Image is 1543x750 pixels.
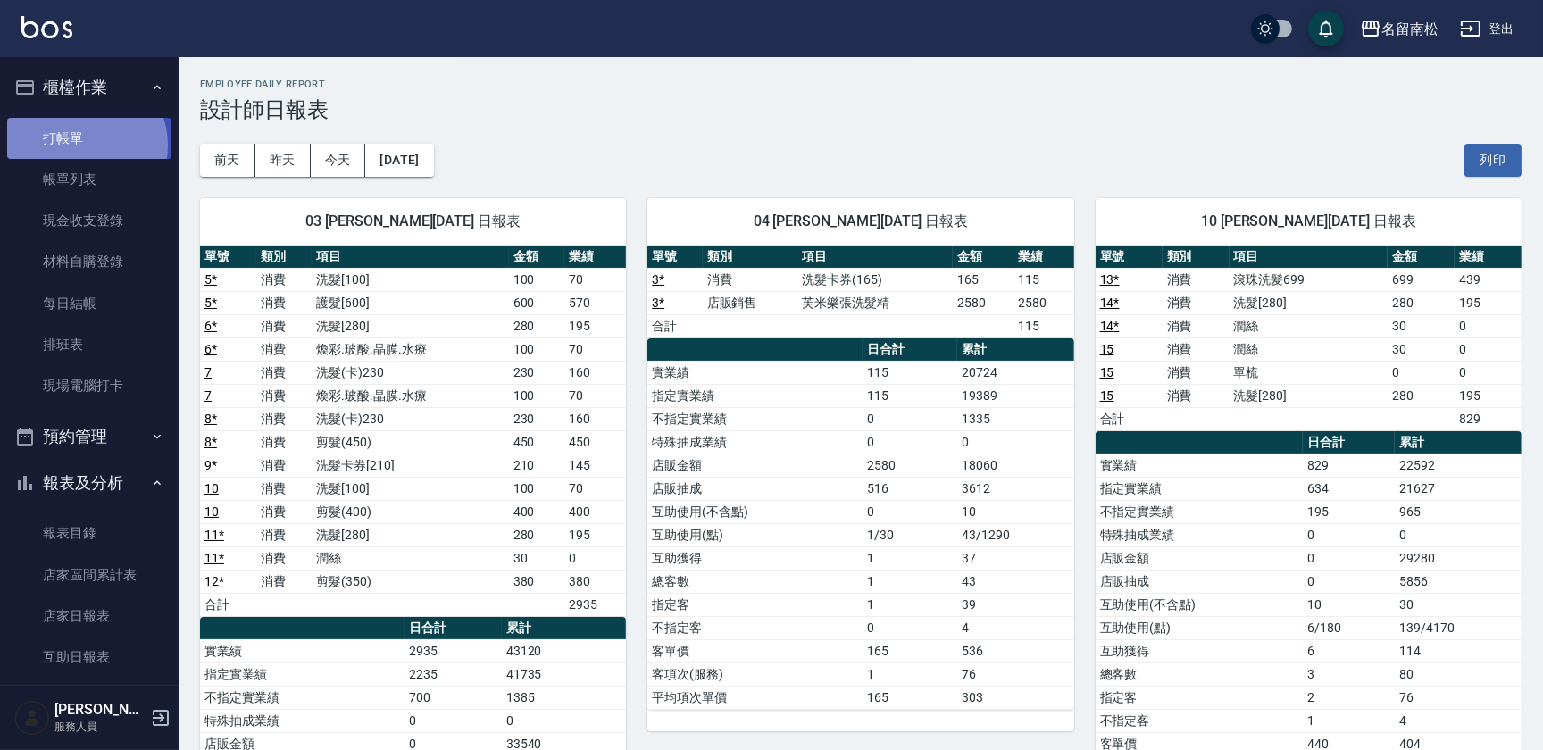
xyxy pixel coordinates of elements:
td: 洗髮(卡)230 [312,361,508,384]
td: 消費 [256,291,313,314]
td: 76 [957,662,1073,686]
th: 業績 [1455,246,1522,269]
td: 70 [564,337,626,361]
td: 剪髮(400) [312,500,508,523]
td: 30 [1388,314,1455,337]
th: 日合計 [863,338,957,362]
th: 單號 [1096,246,1163,269]
td: 芙米樂張洗髮精 [797,291,953,314]
td: 43120 [502,639,627,662]
img: Logo [21,16,72,38]
td: 不指定實業績 [647,407,863,430]
td: 70 [564,477,626,500]
td: 165 [953,268,1013,291]
td: 消費 [256,430,313,454]
td: 6/180 [1303,616,1395,639]
span: 10 [PERSON_NAME][DATE] 日報表 [1117,212,1500,230]
td: 100 [509,477,565,500]
td: 20724 [957,361,1073,384]
td: 280 [509,314,565,337]
td: 消費 [256,314,313,337]
td: 0 [1455,314,1522,337]
td: 165 [863,686,957,709]
a: 帳單列表 [7,159,171,200]
td: 43 [957,570,1073,593]
td: 1 [863,570,957,593]
td: 3612 [957,477,1073,500]
td: 115 [863,384,957,407]
button: 登出 [1453,12,1522,46]
td: 450 [564,430,626,454]
th: 項目 [312,246,508,269]
td: 829 [1303,454,1395,477]
td: 70 [564,268,626,291]
th: 金額 [953,246,1013,269]
th: 單號 [647,246,702,269]
td: 2580 [953,291,1013,314]
td: 特殊抽成業績 [200,709,405,732]
a: 7 [204,365,212,379]
td: 客項次(服務) [647,662,863,686]
td: 0 [957,430,1073,454]
td: 115 [863,361,957,384]
td: 400 [564,500,626,523]
td: 平均項次單價 [647,686,863,709]
td: 合計 [647,314,702,337]
td: 消費 [256,268,313,291]
td: 滾珠洗髪699 [1230,268,1388,291]
td: 1/30 [863,523,957,546]
td: 洗髮[280] [1230,291,1388,314]
h2: Employee Daily Report [200,79,1522,90]
th: 類別 [256,246,313,269]
td: 不指定客 [1096,709,1304,732]
td: 100 [509,337,565,361]
a: 10 [204,504,219,519]
a: 每日結帳 [7,283,171,324]
th: 累計 [502,617,627,640]
td: 0 [863,500,957,523]
td: 2935 [564,593,626,616]
td: 消費 [256,477,313,500]
td: 消費 [256,523,313,546]
td: 965 [1395,500,1522,523]
th: 單號 [200,246,256,269]
td: 0 [1303,570,1395,593]
td: 195 [1455,291,1522,314]
button: 預約管理 [7,413,171,460]
td: 0 [1303,546,1395,570]
span: 04 [PERSON_NAME][DATE] 日報表 [669,212,1052,230]
th: 累計 [1395,431,1522,454]
td: 消費 [256,546,313,570]
td: 280 [509,523,565,546]
td: 100 [509,384,565,407]
td: 145 [564,454,626,477]
td: 10 [1303,593,1395,616]
td: 客單價 [647,639,863,662]
td: 439 [1455,268,1522,291]
td: 280 [1388,291,1455,314]
td: 19389 [957,384,1073,407]
td: 護髮[600] [312,291,508,314]
td: 100 [509,268,565,291]
td: 37 [957,546,1073,570]
td: 消費 [1163,384,1230,407]
td: 3 [1303,662,1395,686]
td: 450 [509,430,565,454]
td: 2580 [1013,291,1074,314]
a: 10 [204,481,219,496]
td: 總客數 [1096,662,1304,686]
td: 不指定客 [647,616,863,639]
table: a dense table [1096,246,1522,431]
td: 115 [1013,314,1074,337]
td: 0 [405,709,502,732]
a: 15 [1100,388,1114,403]
td: 160 [564,407,626,430]
span: 03 [PERSON_NAME][DATE] 日報表 [221,212,605,230]
td: 1 [1303,709,1395,732]
td: 指定實業績 [1096,477,1304,500]
a: 店家區間累計表 [7,554,171,596]
button: 昨天 [255,144,311,177]
td: 洗髮[100] [312,268,508,291]
td: 115 [1013,268,1074,291]
td: 41735 [502,662,627,686]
